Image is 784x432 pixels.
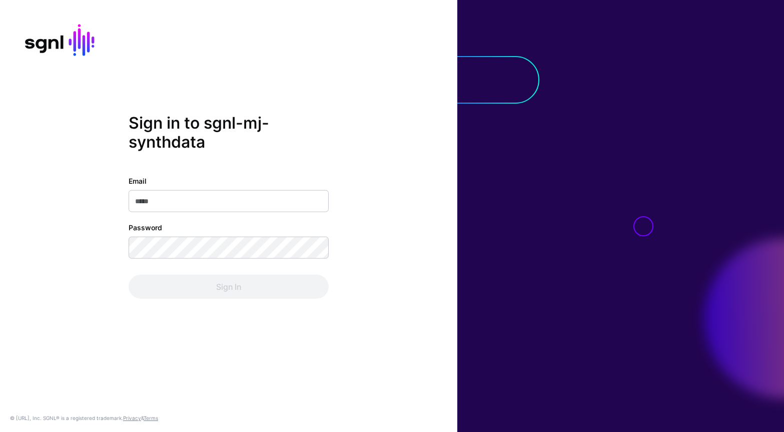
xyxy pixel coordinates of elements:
label: Email [129,176,147,186]
a: Privacy [123,415,141,421]
a: Terms [144,415,158,421]
div: © [URL], Inc. SGNL® is a registered trademark. & [10,414,158,422]
h2: Sign in to sgnl-mj-synthdata [129,113,329,152]
label: Password [129,222,162,233]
